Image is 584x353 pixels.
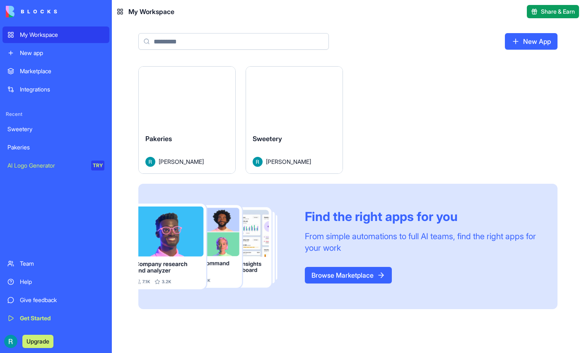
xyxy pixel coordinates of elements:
div: Get Started [20,314,104,322]
a: Team [2,255,109,272]
div: Sweetery [7,125,104,133]
a: SweeteryAvatar[PERSON_NAME] [246,66,343,174]
a: Browse Marketplace [305,267,392,283]
div: My Workspace [20,31,104,39]
div: New app [20,49,104,57]
a: AI Logo GeneratorTRY [2,157,109,174]
a: PakeriesAvatar[PERSON_NAME] [138,66,236,174]
span: My Workspace [128,7,174,17]
a: My Workspace [2,26,109,43]
div: Find the right apps for you [305,209,538,224]
img: Avatar [145,157,155,167]
div: Pakeries [7,143,104,151]
div: From simple automations to full AI teams, find the right apps for your work [305,231,538,254]
img: Avatar [253,157,263,167]
a: New App [505,33,557,50]
img: logo [6,6,57,17]
span: Pakeries [145,134,172,143]
div: Give feedback [20,296,104,304]
span: [PERSON_NAME] [159,157,204,166]
a: Marketplace [2,63,109,79]
div: Help [20,278,104,286]
a: Upgrade [22,337,53,345]
a: Integrations [2,81,109,98]
span: Sweetery [253,134,282,143]
span: Recent [2,111,109,118]
span: [PERSON_NAME] [266,157,311,166]
a: Give feedback [2,292,109,308]
a: Sweetery [2,121,109,137]
a: New app [2,45,109,61]
span: Share & Earn [541,7,575,16]
a: Get Started [2,310,109,327]
button: Share & Earn [527,5,579,18]
button: Upgrade [22,335,53,348]
img: ACg8ocIQaqk-1tPQtzwxiZ7ZlP6dcFgbwUZ5nqaBNAw22a2oECoLioo=s96-c [4,335,17,348]
div: Integrations [20,85,104,94]
a: Pakeries [2,139,109,156]
div: Marketplace [20,67,104,75]
div: Team [20,259,104,268]
div: AI Logo Generator [7,161,85,170]
a: Help [2,274,109,290]
div: TRY [91,161,104,170]
img: Frame_181_egmpey.png [138,204,292,290]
